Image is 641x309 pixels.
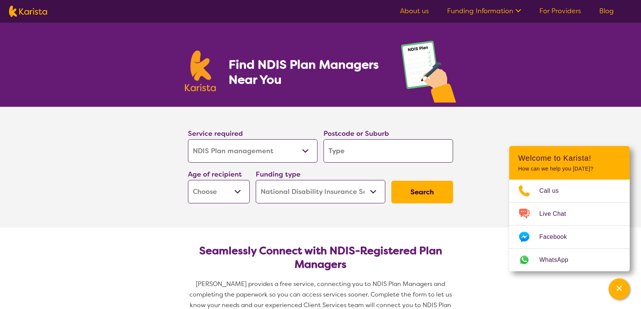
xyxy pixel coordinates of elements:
img: Karista logo [9,6,47,17]
a: Web link opens in a new tab. [509,249,630,271]
button: Channel Menu [609,278,630,300]
div: Channel Menu [509,146,630,271]
a: About us [400,6,429,15]
h2: Welcome to Karista! [518,154,621,163]
span: Facebook [539,231,576,243]
span: Live Chat [539,208,575,220]
label: Age of recipient [188,170,242,179]
input: Type [324,139,453,163]
label: Funding type [256,170,301,179]
img: plan-management [401,41,456,107]
a: For Providers [539,6,581,15]
h2: Seamlessly Connect with NDIS-Registered Plan Managers [194,244,447,271]
ul: Choose channel [509,180,630,271]
label: Service required [188,129,243,138]
h1: Find NDIS Plan Managers Near You [229,57,386,87]
a: Funding Information [447,6,521,15]
span: Call us [539,185,568,197]
p: How can we help you [DATE]? [518,166,621,172]
button: Search [391,181,453,203]
span: WhatsApp [539,254,577,266]
label: Postcode or Suburb [324,129,389,138]
img: Karista logo [185,51,216,91]
a: Blog [599,6,614,15]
